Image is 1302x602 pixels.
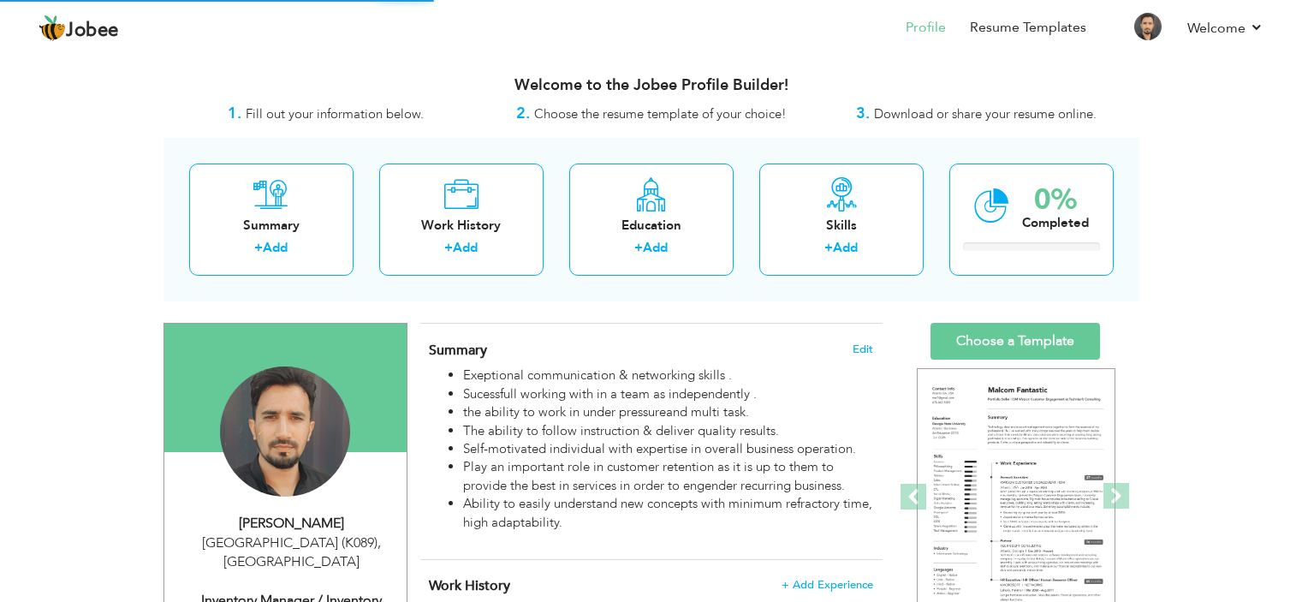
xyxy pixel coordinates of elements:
label: + [254,239,263,257]
img: Profile Img [1134,13,1162,40]
span: + Add Experience [782,579,873,591]
a: Add [263,239,288,256]
div: Skills [773,217,910,235]
div: Summary [203,217,340,235]
a: Choose a Template [930,323,1100,360]
span: Fill out your information below. [246,105,424,122]
h3: Welcome to the Jobee Profile Builder! [163,77,1139,94]
span: Edit [853,343,873,355]
strong: 2. [516,103,530,124]
span: Summary [429,341,487,360]
label: + [634,239,643,257]
div: [GEOGRAPHIC_DATA] (K089) [GEOGRAPHIC_DATA] [177,533,407,573]
img: Shahbaz Rana [220,367,350,497]
div: 0% [1022,186,1089,214]
h4: Adding a summary is a quick and easy way to highlight your experience and interests. [429,342,872,359]
a: Add [833,239,858,256]
div: Work History [393,217,530,235]
li: The ability to follow instruction & deliver quality results. [463,422,872,440]
span: Choose the resume template of your choice! [534,105,787,122]
a: Jobee [39,15,119,42]
li: Self-motivated individual with expertise in overall business operation. [463,440,872,458]
a: Profile [906,18,946,38]
li: Exeptional communication & networking skills . [463,367,872,384]
span: Jobee [66,21,119,40]
li: Play an important role in customer retention as it is up to them to provide the best in services ... [463,458,872,495]
strong: 1. [228,103,241,124]
span: , [378,533,381,552]
div: Education [583,217,720,235]
a: Add [643,239,668,256]
li: the ability to work in under pressureand multi task. [463,403,872,421]
a: Resume Templates [970,18,1086,38]
span: Work History [429,576,510,595]
li: Sucessfull working with in a team as independently . [463,385,872,403]
a: Add [453,239,478,256]
label: + [824,239,833,257]
div: Completed [1022,214,1089,232]
li: Ability to easily understand new concepts with minimum refractory time, high adaptability. [463,495,872,532]
strong: 3. [856,103,870,124]
div: [PERSON_NAME] [177,514,407,533]
label: + [444,239,453,257]
a: Welcome [1187,18,1263,39]
h4: This helps to show the companies you have worked for. [429,577,872,594]
span: Download or share your resume online. [874,105,1097,122]
img: jobee.io [39,15,66,42]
